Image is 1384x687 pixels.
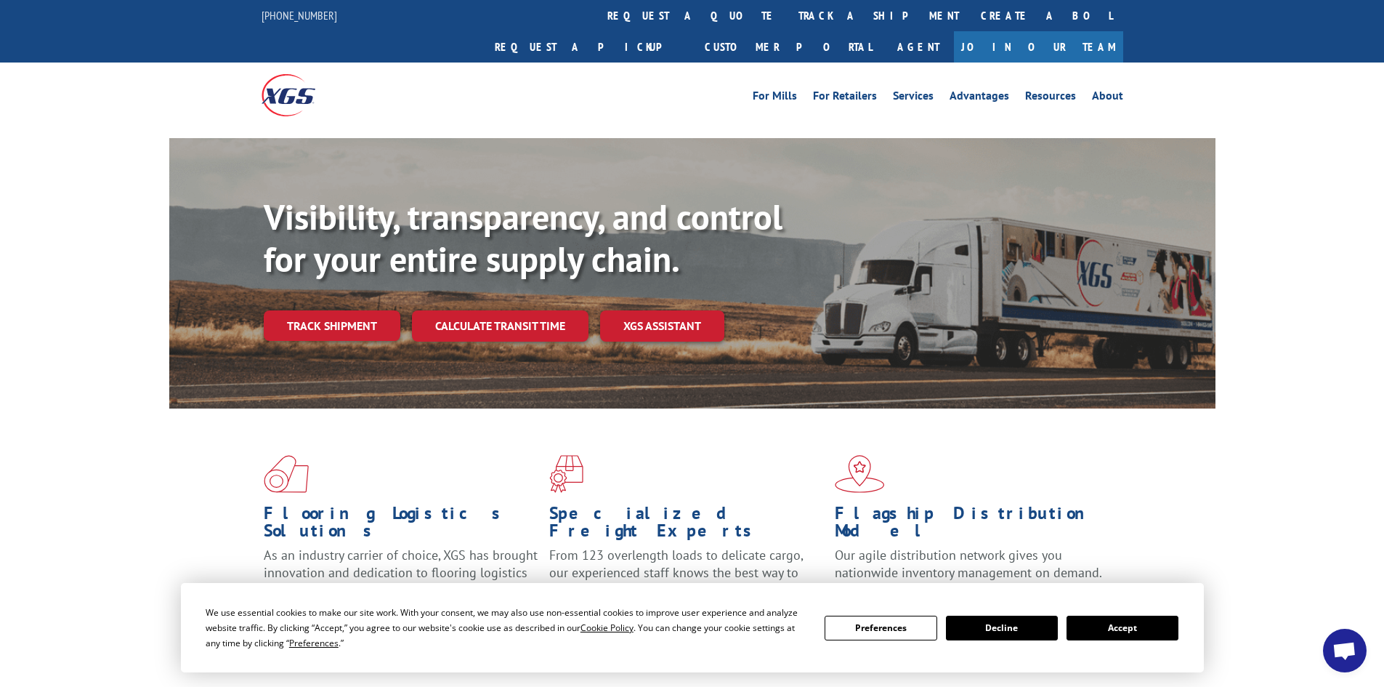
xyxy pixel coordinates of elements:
[835,455,885,493] img: xgs-icon-flagship-distribution-model-red
[264,194,782,281] b: Visibility, transparency, and control for your entire supply chain.
[484,31,694,63] a: Request a pickup
[893,90,934,106] a: Services
[600,310,724,342] a: XGS ASSISTANT
[206,605,807,651] div: We use essential cookies to make our site work. With your consent, we may also use non-essential ...
[1067,616,1178,640] button: Accept
[264,455,309,493] img: xgs-icon-total-supply-chain-intelligence-red
[264,547,538,598] span: As an industry carrier of choice, XGS has brought innovation and dedication to flooring logistics...
[835,505,1109,547] h1: Flagship Distribution Model
[412,310,588,342] a: Calculate transit time
[264,310,400,341] a: Track shipment
[835,547,1102,581] span: Our agile distribution network gives you nationwide inventory management on demand.
[883,31,954,63] a: Agent
[1025,90,1076,106] a: Resources
[825,616,936,640] button: Preferences
[262,8,337,23] a: [PHONE_NUMBER]
[580,622,634,634] span: Cookie Policy
[950,90,1009,106] a: Advantages
[954,31,1123,63] a: Join Our Team
[181,583,1204,672] div: Cookie Consent Prompt
[549,547,824,611] p: From 123 overlength loads to delicate cargo, our experienced staff knows the best way to move you...
[264,505,538,547] h1: Flooring Logistics Solutions
[813,90,877,106] a: For Retailers
[946,616,1058,640] button: Decline
[753,90,797,106] a: For Mills
[1092,90,1123,106] a: About
[289,637,339,649] span: Preferences
[694,31,883,63] a: Customer Portal
[549,505,824,547] h1: Specialized Freight Experts
[1323,629,1367,672] a: Open chat
[549,455,583,493] img: xgs-icon-focused-on-flooring-red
